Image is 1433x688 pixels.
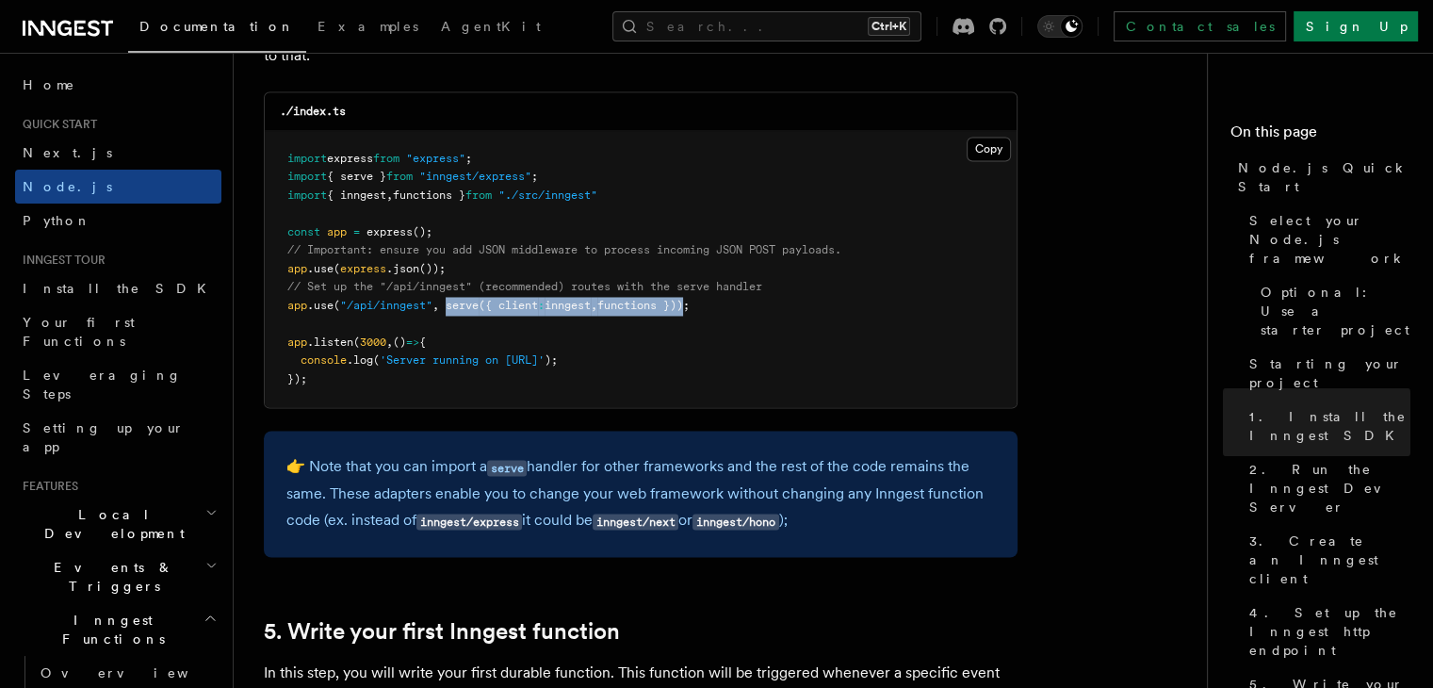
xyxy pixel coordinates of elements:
span: .use [307,299,334,312]
a: Leveraging Steps [15,358,221,411]
span: 2. Run the Inngest Dev Server [1249,460,1410,516]
button: Search...Ctrl+K [612,11,921,41]
span: = [353,225,360,238]
code: inngest/next [593,514,678,530]
span: .listen [307,336,353,349]
span: }); [287,372,307,385]
a: 1. Install the Inngest SDK [1242,400,1410,452]
span: .json [386,262,419,275]
span: Leveraging Steps [23,368,182,401]
span: ( [373,353,380,367]
a: AgentKit [430,6,552,51]
span: app [287,299,307,312]
span: Select your Node.js framework [1249,211,1410,268]
span: Events & Triggers [15,558,205,596]
span: functions })); [597,299,690,312]
span: Node.js Quick Start [1238,158,1410,196]
span: , [386,336,393,349]
button: Local Development [15,498,221,550]
span: "/api/inngest" [340,299,432,312]
span: ( [334,299,340,312]
span: ( [353,336,360,349]
span: Python [23,213,91,228]
span: Optional: Use a starter project [1261,283,1410,339]
span: Quick start [15,117,97,132]
span: console [301,353,347,367]
code: ./index.ts [280,105,346,118]
span: import [287,170,327,183]
button: Events & Triggers [15,550,221,603]
span: Documentation [139,19,295,34]
span: Install the SDK [23,281,218,296]
span: 3000 [360,336,386,349]
span: (); [413,225,432,238]
a: 5. Write your first Inngest function [264,617,620,644]
span: Local Development [15,505,205,543]
a: Node.js [15,170,221,204]
span: () [393,336,406,349]
a: Examples [306,6,430,51]
span: Examples [318,19,418,34]
span: // Important: ensure you add JSON middleware to process incoming JSON POST payloads. [287,243,841,256]
span: Inngest Functions [15,611,204,648]
a: Node.js Quick Start [1230,151,1410,204]
span: "express" [406,152,465,165]
span: 'Server running on [URL]' [380,353,545,367]
a: Next.js [15,136,221,170]
button: Inngest Functions [15,603,221,656]
span: : [538,299,545,312]
span: ()); [419,262,446,275]
span: ); [545,353,558,367]
p: 👉 Note that you can import a handler for other frameworks and the rest of the code remains the sa... [286,453,995,534]
a: Contact sales [1114,11,1286,41]
span: express [366,225,413,238]
span: functions } [393,188,465,202]
a: Your first Functions [15,305,221,358]
a: Starting your project [1242,347,1410,400]
span: app [327,225,347,238]
code: serve [487,460,527,476]
span: ; [465,152,472,165]
span: inngest [545,299,591,312]
code: inngest/express [416,514,522,530]
span: Starting your project [1249,354,1410,392]
span: Your first Functions [23,315,135,349]
span: from [386,170,413,183]
a: Setting up your app [15,411,221,464]
span: from [373,152,399,165]
span: express [340,262,386,275]
span: , [432,299,439,312]
span: Node.js [23,179,112,194]
span: 3. Create an Inngest client [1249,532,1410,588]
a: Documentation [128,6,306,53]
span: Features [15,479,78,494]
span: ; [531,170,538,183]
a: serve [487,457,527,475]
span: 4. Set up the Inngest http endpoint [1249,603,1410,660]
span: Home [23,75,75,94]
span: .log [347,353,373,367]
span: { inngest [327,188,386,202]
span: import [287,152,327,165]
span: Next.js [23,145,112,160]
a: 3. Create an Inngest client [1242,524,1410,596]
h4: On this page [1230,121,1410,151]
span: ({ client [479,299,538,312]
span: from [465,188,492,202]
span: { serve } [327,170,386,183]
button: Copy [967,137,1011,161]
span: .use [307,262,334,275]
span: { [419,336,426,349]
kbd: Ctrl+K [868,17,910,36]
a: Select your Node.js framework [1242,204,1410,275]
span: Inngest tour [15,253,106,268]
code: inngest/hono [692,514,778,530]
a: Sign Up [1294,11,1418,41]
a: Optional: Use a starter project [1253,275,1410,347]
span: // Set up the "/api/inngest" (recommended) routes with the serve handler [287,280,762,293]
a: 4. Set up the Inngest http endpoint [1242,596,1410,667]
span: Overview [41,665,235,680]
a: Home [15,68,221,102]
a: 2. Run the Inngest Dev Server [1242,452,1410,524]
span: 1. Install the Inngest SDK [1249,407,1410,445]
